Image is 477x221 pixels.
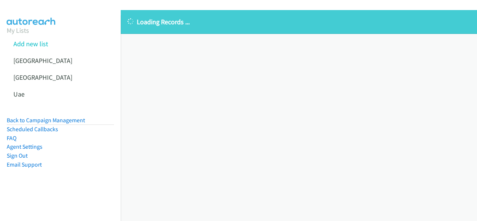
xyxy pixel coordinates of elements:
a: Scheduled Callbacks [7,126,58,133]
a: Back to Campaign Management [7,117,85,124]
a: Email Support [7,161,42,168]
a: [GEOGRAPHIC_DATA] [13,56,72,65]
a: Uae [13,90,25,98]
a: Sign Out [7,152,28,159]
p: Loading Records ... [127,17,470,27]
a: [GEOGRAPHIC_DATA] [13,73,72,82]
a: My Lists [7,26,29,35]
a: FAQ [7,135,16,142]
a: Add new list [13,40,48,48]
a: Agent Settings [7,143,42,150]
